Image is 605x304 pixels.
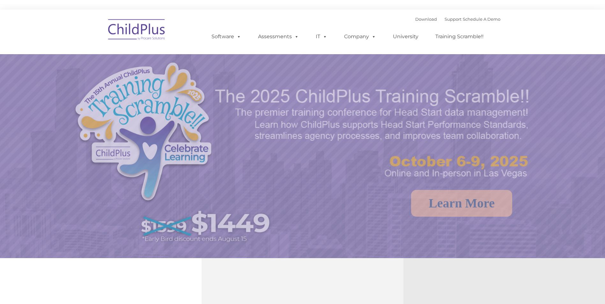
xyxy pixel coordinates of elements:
font: | [415,17,500,22]
a: Support [445,17,461,22]
a: Schedule A Demo [463,17,500,22]
a: Learn More [411,190,512,217]
a: Software [205,30,247,43]
a: University [387,30,425,43]
a: Download [415,17,437,22]
a: Training Scramble!! [429,30,490,43]
a: Assessments [252,30,305,43]
a: IT [309,30,334,43]
img: ChildPlus by Procare Solutions [105,15,169,47]
a: Company [338,30,382,43]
